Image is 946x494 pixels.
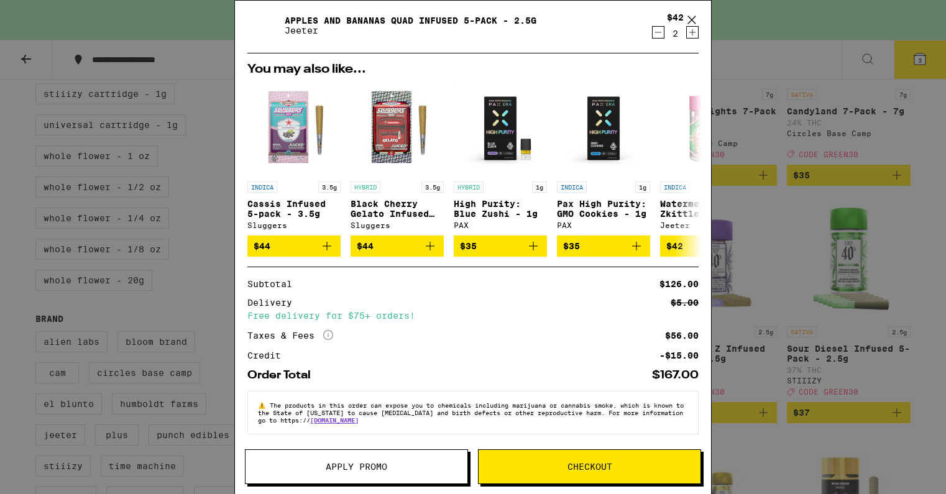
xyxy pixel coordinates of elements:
[310,416,359,424] a: [DOMAIN_NAME]
[557,82,650,236] a: Open page for Pax High Purity: GMO Cookies - 1g from PAX
[659,280,699,288] div: $126.00
[460,241,477,251] span: $35
[666,241,683,251] span: $42
[326,462,387,471] span: Apply Promo
[254,241,270,251] span: $44
[557,236,650,257] button: Add to bag
[351,181,380,193] p: HYBRID
[285,16,536,25] a: Apples and Bananas Quad Infused 5-Pack - 2.5g
[247,82,341,175] img: Sluggers - Cassis Infused 5-pack - 3.5g
[258,401,270,409] span: ⚠️
[652,26,664,39] button: Decrement
[635,181,650,193] p: 1g
[659,351,699,360] div: -$15.00
[245,449,468,484] button: Apply Promo
[247,199,341,219] p: Cassis Infused 5-pack - 3.5g
[454,199,547,219] p: High Purity: Blue Zushi - 1g
[247,82,341,236] a: Open page for Cassis Infused 5-pack - 3.5g from Sluggers
[665,331,699,340] div: $56.00
[660,82,753,236] a: Open page for Watermelon Zkittlez Quad Infused 5-Pack - 2.5g from Jeeter
[454,181,484,193] p: HYBRID
[357,241,374,251] span: $44
[557,181,587,193] p: INDICA
[652,370,699,381] div: $167.00
[660,221,753,229] div: Jeeter
[247,8,282,43] img: Apples and Bananas Quad Infused 5-Pack - 2.5g
[454,221,547,229] div: PAX
[351,221,444,229] div: Sluggers
[7,9,90,19] span: Hi. Need any help?
[247,221,341,229] div: Sluggers
[557,82,650,175] img: PAX - Pax High Purity: GMO Cookies - 1g
[247,298,301,307] div: Delivery
[532,181,547,193] p: 1g
[351,199,444,219] p: Black Cherry Gelato Infused 5-pack - 3.5g
[421,181,444,193] p: 3.5g
[351,82,444,236] a: Open page for Black Cherry Gelato Infused 5-pack - 3.5g from Sluggers
[351,236,444,257] button: Add to bag
[454,236,547,257] button: Add to bag
[258,401,684,424] span: The products in this order can expose you to chemicals including marijuana or cannabis smoke, whi...
[667,12,684,22] div: $42
[667,29,684,39] div: 2
[454,82,547,175] img: PAX - High Purity: Blue Zushi - 1g
[660,181,690,193] p: INDICA
[563,241,580,251] span: $35
[660,82,753,175] img: Jeeter - Watermelon Zkittlez Quad Infused 5-Pack - 2.5g
[557,199,650,219] p: Pax High Purity: GMO Cookies - 1g
[567,462,612,471] span: Checkout
[351,82,444,175] img: Sluggers - Black Cherry Gelato Infused 5-pack - 3.5g
[247,181,277,193] p: INDICA
[285,25,536,35] p: Jeeter
[247,63,699,76] h2: You may also like...
[660,199,753,219] p: Watermelon Zkittlez Quad Infused 5-Pack - 2.5g
[247,311,699,320] div: Free delivery for $75+ orders!
[671,298,699,307] div: $5.00
[478,449,701,484] button: Checkout
[247,330,333,341] div: Taxes & Fees
[247,236,341,257] button: Add to bag
[660,236,753,257] button: Add to bag
[247,280,301,288] div: Subtotal
[318,181,341,193] p: 3.5g
[247,370,319,381] div: Order Total
[454,82,547,236] a: Open page for High Purity: Blue Zushi - 1g from PAX
[557,221,650,229] div: PAX
[247,351,290,360] div: Credit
